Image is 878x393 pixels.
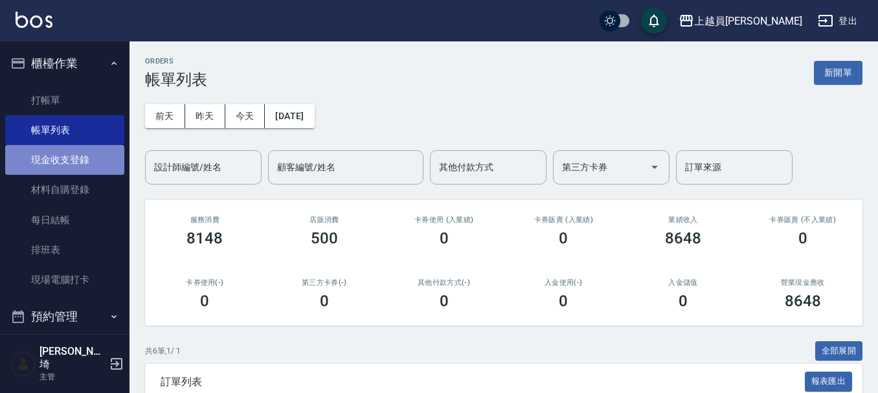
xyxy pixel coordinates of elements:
[814,61,862,85] button: 新開單
[161,376,805,388] span: 訂單列表
[5,85,124,115] a: 打帳單
[145,71,207,89] h3: 帳單列表
[16,12,52,28] img: Logo
[798,229,807,247] h3: 0
[5,145,124,175] a: 現金收支登錄
[805,375,853,387] a: 報表匯出
[225,104,265,128] button: 今天
[145,345,181,357] p: 共 6 筆, 1 / 1
[758,216,847,224] h2: 卡券販賣 (不入業績)
[639,216,728,224] h2: 業績收入
[280,278,369,287] h2: 第三方卡券(-)
[161,278,249,287] h2: 卡券使用(-)
[311,229,338,247] h3: 500
[694,13,802,29] div: 上越員[PERSON_NAME]
[813,9,862,33] button: 登出
[805,372,853,392] button: 報表匯出
[5,115,124,145] a: 帳單列表
[440,292,449,310] h3: 0
[559,292,568,310] h3: 0
[639,278,728,287] h2: 入金儲值
[400,278,488,287] h2: 其他付款方式(-)
[265,104,314,128] button: [DATE]
[5,300,124,333] button: 預約管理
[758,278,847,287] h2: 營業現金應收
[5,333,124,367] button: 報表及分析
[400,216,488,224] h2: 卡券使用 (入業績)
[815,341,863,361] button: 全部展開
[39,345,106,371] h5: [PERSON_NAME]埼
[665,229,701,247] h3: 8648
[519,216,608,224] h2: 卡券販賣 (入業績)
[785,292,821,310] h3: 8648
[814,66,862,78] a: 新開單
[519,278,608,287] h2: 入金使用(-)
[5,47,124,80] button: 櫃檯作業
[145,104,185,128] button: 前天
[559,229,568,247] h3: 0
[280,216,369,224] h2: 店販消費
[679,292,688,310] h3: 0
[440,229,449,247] h3: 0
[5,265,124,295] a: 現場電腦打卡
[145,57,207,65] h2: ORDERS
[644,157,665,177] button: Open
[161,216,249,224] h3: 服務消費
[186,229,223,247] h3: 8148
[5,175,124,205] a: 材料自購登錄
[673,8,807,34] button: 上越員[PERSON_NAME]
[39,371,106,383] p: 主管
[5,235,124,265] a: 排班表
[200,292,209,310] h3: 0
[10,351,36,377] img: Person
[5,205,124,235] a: 每日結帳
[641,8,667,34] button: save
[320,292,329,310] h3: 0
[185,104,225,128] button: 昨天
